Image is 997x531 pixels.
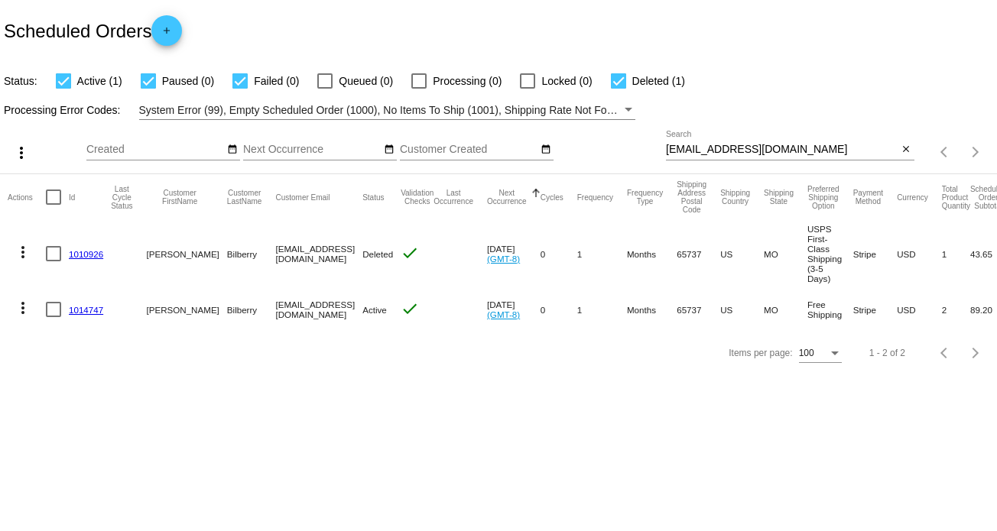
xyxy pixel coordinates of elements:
[162,72,214,90] span: Paused (0)
[897,287,942,332] mat-cell: USD
[146,189,213,206] button: Change sorting for CustomerFirstName
[960,338,991,368] button: Next page
[677,180,706,214] button: Change sorting for ShippingPostcode
[577,220,627,287] mat-cell: 1
[4,15,182,46] h2: Scheduled Orders
[632,72,685,90] span: Deleted (1)
[930,338,960,368] button: Previous page
[227,220,276,287] mat-cell: Bilberry
[362,249,393,259] span: Deleted
[339,72,393,90] span: Queued (0)
[401,174,434,220] mat-header-cell: Validation Checks
[541,72,592,90] span: Locked (0)
[69,249,103,259] a: 1010926
[275,220,362,287] mat-cell: [EMAIL_ADDRESS][DOMAIN_NAME]
[541,193,563,202] button: Change sorting for Cycles
[139,101,636,120] mat-select: Filter by Processing Error Codes
[243,144,381,156] input: Next Occurrence
[401,244,419,262] mat-icon: check
[799,348,842,359] mat-select: Items per page:
[901,144,911,156] mat-icon: close
[541,144,551,156] mat-icon: date_range
[111,185,132,210] button: Change sorting for LastProcessingCycleId
[362,193,384,202] button: Change sorting for Status
[400,144,537,156] input: Customer Created
[487,254,520,264] a: (GMT-8)
[434,189,473,206] button: Change sorting for LastOccurrenceUtc
[942,220,970,287] mat-cell: 1
[853,220,897,287] mat-cell: Stripe
[69,305,103,315] a: 1014747
[627,189,663,206] button: Change sorting for FrequencyType
[12,144,31,162] mat-icon: more_vert
[487,189,527,206] button: Change sorting for NextOccurrenceUtc
[146,220,226,287] mat-cell: [PERSON_NAME]
[677,220,720,287] mat-cell: 65737
[897,193,928,202] button: Change sorting for CurrencyIso
[930,137,960,167] button: Previous page
[799,348,814,358] span: 100
[853,287,897,332] mat-cell: Stripe
[666,144,898,156] input: Search
[720,287,764,332] mat-cell: US
[960,137,991,167] button: Next page
[384,144,395,156] mat-icon: date_range
[487,287,541,332] mat-cell: [DATE]
[77,72,122,90] span: Active (1)
[764,220,807,287] mat-cell: MO
[577,193,613,202] button: Change sorting for Frequency
[869,348,905,358] div: 1 - 2 of 2
[807,287,853,332] mat-cell: Free Shipping
[807,185,839,210] button: Change sorting for PreferredShippingOption
[401,299,419,318] mat-icon: check
[853,189,883,206] button: Change sorting for PaymentMethod.Type
[433,72,502,90] span: Processing (0)
[627,287,677,332] mat-cell: Months
[254,72,299,90] span: Failed (0)
[4,75,37,87] span: Status:
[86,144,224,156] input: Created
[8,174,46,220] mat-header-cell: Actions
[69,193,75,202] button: Change sorting for Id
[487,309,520,319] a: (GMT-8)
[275,287,362,332] mat-cell: [EMAIL_ADDRESS][DOMAIN_NAME]
[14,299,32,317] mat-icon: more_vert
[227,287,276,332] mat-cell: Bilberry
[577,287,627,332] mat-cell: 1
[158,25,176,44] mat-icon: add
[227,144,238,156] mat-icon: date_range
[275,193,330,202] button: Change sorting for CustomerEmail
[362,305,387,315] span: Active
[898,142,914,158] button: Clear
[14,243,32,261] mat-icon: more_vert
[227,189,262,206] button: Change sorting for CustomerLastName
[677,287,720,332] mat-cell: 65737
[764,287,807,332] mat-cell: MO
[4,104,121,116] span: Processing Error Codes:
[897,220,942,287] mat-cell: USD
[541,287,577,332] mat-cell: 0
[729,348,792,358] div: Items per page:
[764,189,794,206] button: Change sorting for ShippingState
[942,287,970,332] mat-cell: 2
[146,287,226,332] mat-cell: [PERSON_NAME]
[720,189,750,206] button: Change sorting for ShippingCountry
[487,220,541,287] mat-cell: [DATE]
[807,220,853,287] mat-cell: USPS First-Class Shipping (3-5 Days)
[720,220,764,287] mat-cell: US
[541,220,577,287] mat-cell: 0
[627,220,677,287] mat-cell: Months
[942,174,970,220] mat-header-cell: Total Product Quantity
